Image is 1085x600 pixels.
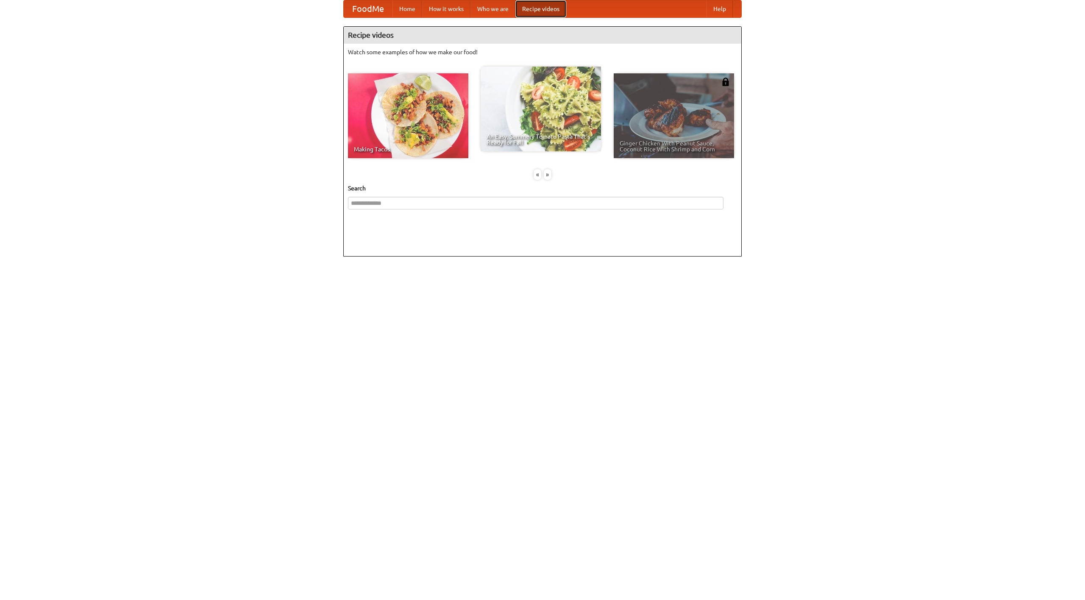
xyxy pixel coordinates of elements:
h4: Recipe videos [344,27,741,44]
a: Who we are [470,0,515,17]
span: An Easy, Summery Tomato Pasta That's Ready for Fall [487,134,595,145]
a: An Easy, Summery Tomato Pasta That's Ready for Fall [481,67,601,151]
a: Recipe videos [515,0,566,17]
h5: Search [348,184,737,193]
div: » [544,169,551,180]
div: « [534,169,541,180]
img: 483408.png [721,78,730,86]
a: Home [392,0,422,17]
a: Help [707,0,733,17]
a: FoodMe [344,0,392,17]
p: Watch some examples of how we make our food! [348,48,737,56]
a: Making Tacos [348,73,468,158]
span: Making Tacos [354,146,462,152]
a: How it works [422,0,470,17]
